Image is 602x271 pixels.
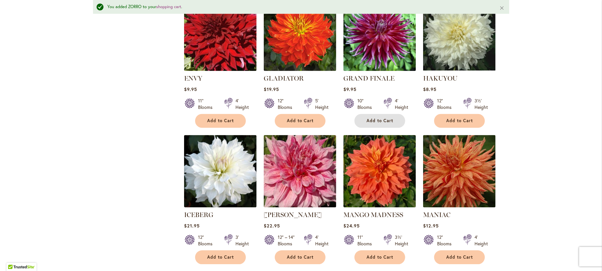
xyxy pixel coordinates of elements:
span: $9.95 [184,86,197,93]
a: MAKI [264,203,336,209]
div: 12" Blooms [278,98,296,111]
span: Add to Cart [367,255,394,260]
span: Add to Cart [447,255,473,260]
span: $21.95 [184,223,200,229]
a: shopping cart [156,4,181,9]
a: Envy [184,66,257,72]
img: ICEBERG [184,135,257,208]
span: $19.95 [264,86,279,93]
button: Add to Cart [195,114,246,128]
button: Add to Cart [275,251,326,265]
div: 11" Blooms [198,98,216,111]
img: Mango Madness [343,135,416,208]
a: GRAND FINALE [343,75,395,83]
div: 12" Blooms [198,234,216,247]
div: 12" Blooms [437,234,455,247]
div: 3½' Height [395,234,408,247]
div: 12" Blooms [437,98,455,111]
a: MANGO MADNESS [343,211,403,219]
div: 4' Height [315,234,328,247]
img: Maniac [423,135,496,208]
div: 4' Height [475,234,488,247]
span: $22.95 [264,223,280,229]
span: $12.95 [423,223,439,229]
span: $8.95 [423,86,436,93]
div: 4' Height [235,98,249,111]
span: $9.95 [343,86,356,93]
button: Add to Cart [195,251,246,265]
a: ENVY [184,75,202,83]
span: Add to Cart [447,118,473,124]
div: 3' Height [235,234,249,247]
a: Maniac [423,203,496,209]
a: Hakuyou [423,66,496,72]
a: Mango Madness [343,203,416,209]
button: Add to Cart [434,114,485,128]
button: Add to Cart [355,114,405,128]
a: GLADIATOR [264,75,304,83]
img: MAKI [264,135,336,208]
span: Add to Cart [207,118,234,124]
a: MANIAC [423,211,450,219]
span: $24.95 [343,223,360,229]
div: 4' Height [395,98,408,111]
div: You added ZORRO to your . [108,4,490,10]
a: Gladiator [264,66,336,72]
a: HAKUYOU [423,75,458,83]
a: Grand Finale [343,66,416,72]
span: Add to Cart [287,118,314,124]
a: ICEBERG [184,203,257,209]
div: 5' Height [315,98,328,111]
div: 11" Blooms [357,234,376,247]
div: 10" Blooms [357,98,376,111]
button: Add to Cart [355,251,405,265]
a: [PERSON_NAME] [264,211,322,219]
span: Add to Cart [207,255,234,260]
button: Add to Cart [275,114,326,128]
a: ICEBERG [184,211,213,219]
button: Add to Cart [434,251,485,265]
span: Add to Cart [287,255,314,260]
iframe: Launch Accessibility Center [5,248,23,266]
div: 12" – 14" Blooms [278,234,296,247]
div: 3½' Height [475,98,488,111]
span: Add to Cart [367,118,394,124]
